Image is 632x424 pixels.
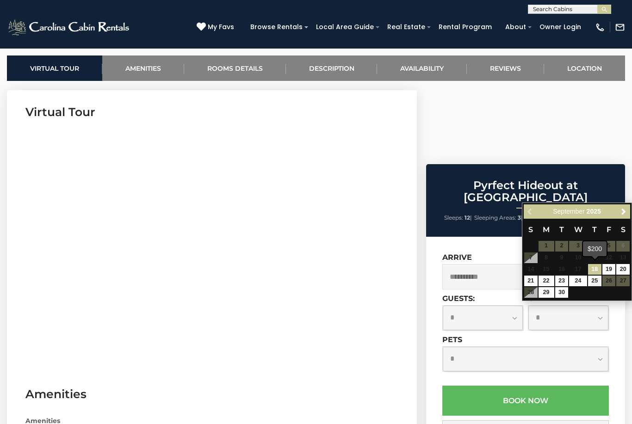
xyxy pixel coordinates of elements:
span: Wednesday [574,225,582,234]
span: Friday [607,225,611,234]
span: Monday [543,225,550,234]
label: Arrive [442,253,472,262]
span: Tuesday [559,225,564,234]
a: Availability [377,55,467,81]
a: My Favs [197,22,236,32]
a: 18 [588,264,601,275]
a: Amenities [102,55,184,81]
a: Rooms Details [184,55,286,81]
h3: Virtual Tour [25,104,398,120]
a: 30 [555,287,569,298]
span: 8 [539,252,554,263]
a: 23 [555,276,569,286]
span: Sunday [528,225,533,234]
span: September [553,208,584,215]
span: 9 [555,252,569,263]
span: 13 [616,252,630,263]
span: 14 [524,264,538,275]
span: 10 [569,252,587,263]
div: $200 [583,241,607,256]
span: 15 [539,264,554,275]
span: 12 [602,252,616,263]
a: Real Estate [383,20,430,34]
span: Sleeping Areas: [474,214,516,221]
label: Guests: [442,294,475,303]
a: 21 [524,276,538,286]
a: Location [544,55,625,81]
h2: Pyrfect Hideout at [GEOGRAPHIC_DATA] [428,179,623,204]
img: White-1-2.png [7,18,132,37]
a: 25 [588,276,601,286]
a: Owner Login [535,20,586,34]
button: Book Now [442,386,609,416]
label: Pets [442,335,462,344]
h3: Amenities [25,386,398,402]
img: mail-regular-white.png [615,22,625,32]
img: phone-regular-white.png [595,22,605,32]
a: 22 [539,276,554,286]
a: Virtual Tour [7,55,102,81]
strong: 12 [465,214,470,221]
a: Rental Program [434,20,496,34]
strong: 3 [518,214,521,221]
a: 29 [539,287,554,298]
span: Sleeps: [444,214,463,221]
a: Next [618,206,629,217]
a: 20 [616,264,630,275]
a: About [501,20,531,34]
a: Browse Rentals [246,20,307,34]
li: | [444,212,472,224]
span: Next [620,208,627,215]
span: Saturday [621,225,626,234]
li: | [474,212,523,224]
a: Reviews [467,55,544,81]
a: Local Area Guide [311,20,378,34]
a: 24 [569,276,587,286]
span: 2025 [587,208,601,215]
a: Description [286,55,378,81]
span: Thursday [592,225,597,234]
span: 11 [588,252,601,263]
span: My Favs [208,22,234,32]
a: 19 [602,264,616,275]
span: 16 [555,264,569,275]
